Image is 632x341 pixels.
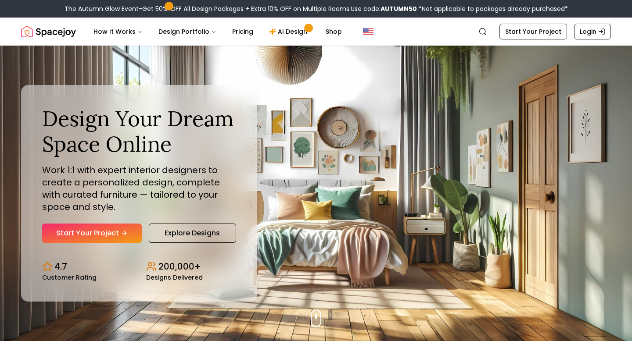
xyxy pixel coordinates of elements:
[21,23,76,40] a: Spacejoy
[54,260,67,273] p: 4.7
[417,4,568,13] span: *Not applicable to packages already purchased*
[262,23,317,40] a: AI Design
[42,106,236,156] h1: Design Your Dream Space Online
[86,23,150,40] button: How It Works
[363,26,373,37] img: United States
[574,24,611,39] a: Login
[21,18,611,46] nav: Global
[42,224,142,243] a: Start Your Project
[351,4,417,13] span: Use code:
[499,24,567,39] a: Start Your Project
[225,23,260,40] a: Pricing
[381,4,417,13] b: AUTUMN50
[21,23,76,40] img: Spacejoy Logo
[65,4,568,13] div: The Autumn Glow Event-Get 50% OFF All Design Packages + Extra 10% OFF on Multiple Rooms.
[42,274,97,281] small: Customer Rating
[146,274,203,281] small: Designs Delivered
[319,23,349,40] a: Shop
[86,23,349,40] nav: Main
[151,23,223,40] button: Design Portfolio
[158,260,201,273] p: 200,000+
[42,253,236,281] div: Design stats
[42,164,236,213] p: Work 1:1 with expert interior designers to create a personalized design, complete with curated fu...
[149,224,236,243] a: Explore Designs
